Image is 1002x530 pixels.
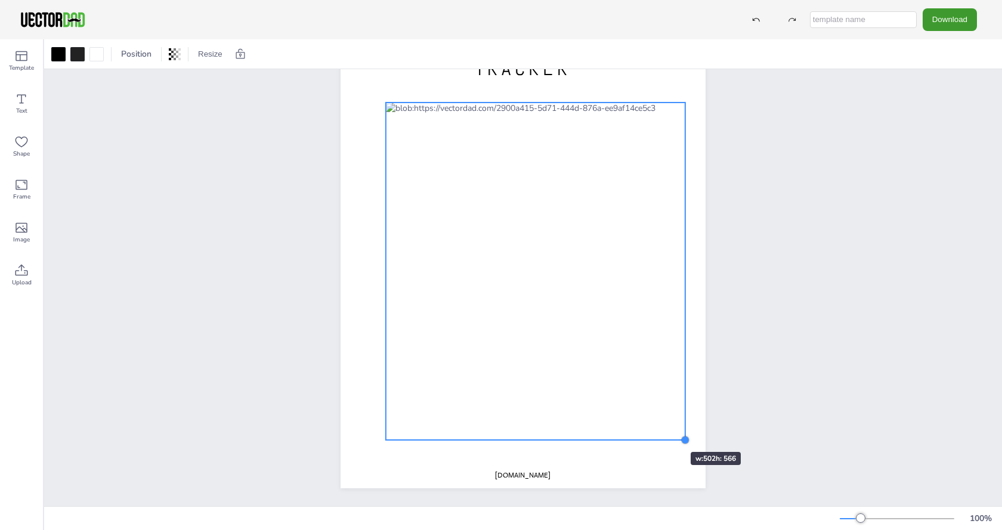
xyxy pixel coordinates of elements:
[13,192,30,202] span: Frame
[16,106,27,116] span: Text
[495,470,551,480] span: [DOMAIN_NAME]
[810,11,917,28] input: template name
[923,8,977,30] button: Download
[9,63,34,73] span: Template
[966,513,995,524] div: 100 %
[119,48,154,60] span: Position
[19,11,86,29] img: VectorDad-1.png
[13,235,30,244] span: Image
[691,452,741,465] div: w: 502 h: 566
[435,29,611,81] span: CIRCULAR HABIT TRACKER
[193,45,227,64] button: Resize
[13,149,30,159] span: Shape
[12,278,32,287] span: Upload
